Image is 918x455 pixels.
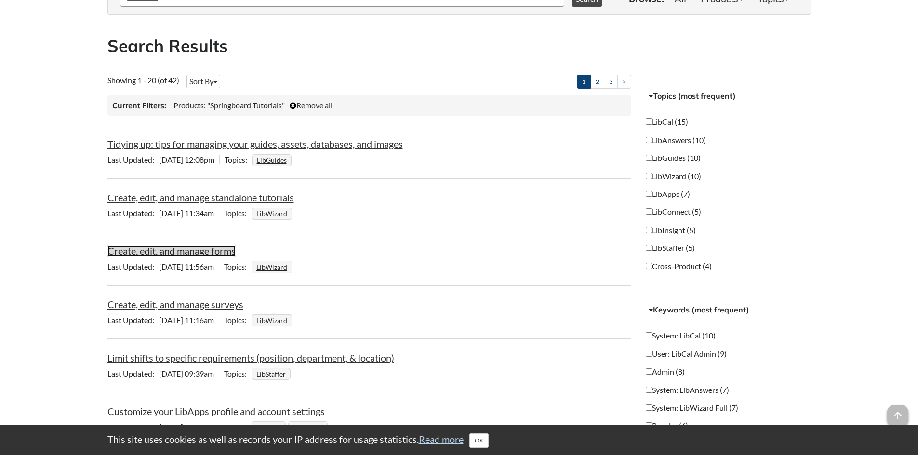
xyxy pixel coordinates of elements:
label: User: LibCal Admin (9) [646,349,727,359]
a: 3 [604,75,618,89]
a: LibGuides [255,153,288,167]
span: Last Updated [107,262,159,271]
a: 2 [590,75,604,89]
input: LibGuides (10) [646,155,652,161]
span: [DATE] 09:39am [107,369,219,378]
input: System: LibWizard Full (7) [646,404,652,411]
a: LibWizard [255,313,289,327]
ul: Pagination of search results [577,75,631,89]
span: Last Updated [107,369,159,378]
h3: Current Filters [112,100,166,111]
a: Customize your LibApps profile and account settings [107,405,325,417]
span: Topics [224,262,252,271]
a: 1 [577,75,591,89]
span: Last Updated [107,208,159,218]
span: Last Updated [107,422,159,431]
a: Read more [419,433,464,445]
label: LibApps (7) [646,189,690,199]
a: Create, edit, and manage standalone tutorials [107,192,294,203]
a: > [617,75,631,89]
span: Topics [224,208,252,218]
a: Tidying up: tips for managing your guides, assets, databases, and images [107,138,403,150]
label: System: LibAnswers (7) [646,385,729,395]
a: Limit shifts to specific requirements (position, department, & location) [107,352,394,364]
span: [DATE] 11:34am [107,208,219,218]
input: LibConnect (5) [646,208,652,215]
a: arrow_upward [887,406,908,417]
input: LibWizard (10) [646,173,652,179]
button: Close [469,433,489,448]
label: Cross-Product (4) [646,261,712,272]
input: LibApps (7) [646,191,652,197]
label: LibStaffer (5) [646,243,695,253]
ul: Topics [252,262,294,271]
label: Regular (6) [646,420,688,431]
a: LibApps [255,420,282,434]
label: LibWizard (10) [646,171,701,182]
span: Topics [224,315,252,325]
span: Products: [173,101,206,110]
label: LibAnswers (10) [646,135,706,145]
span: [DATE] 11:16am [107,315,219,325]
label: LibCal (15) [646,117,688,127]
span: [DATE] 12:08pm [107,155,219,164]
span: Topics [224,422,252,431]
label: System: LibWizard Full (7) [646,403,738,413]
input: LibAnswers (10) [646,137,652,143]
input: LibCal (15) [646,118,652,125]
a: LibWizard [255,260,289,274]
a: LibWizard [255,207,289,221]
h2: Search Results [107,34,811,58]
a: Create, edit, and manage forms [107,245,236,257]
a: Create, edit, and manage surveys [107,299,243,310]
input: Cross-Product (4) [646,263,652,269]
span: Last Updated [107,155,159,164]
span: "Springboard Tutorials" [207,101,285,110]
input: Admin (8) [646,368,652,375]
label: System: LibCal (10) [646,330,716,341]
button: Sort By [186,75,220,88]
ul: Topics [252,422,330,431]
span: Last Updated [107,315,159,325]
input: LibStaffer (5) [646,245,652,251]
label: Admin (8) [646,366,685,377]
input: Regular (6) [646,422,652,429]
label: LibConnect (5) [646,207,701,217]
ul: Topics [252,155,294,164]
label: LibGuides (10) [646,153,701,163]
ul: Topics [252,208,294,218]
ul: Topics [252,369,293,378]
label: LibInsight (5) [646,225,696,235]
ul: Topics [252,315,294,325]
span: [DATE] 06:49am [107,422,219,431]
div: This site uses cookies as well as records your IP address for usage statistics. [98,432,821,448]
span: [DATE] 11:56am [107,262,219,271]
span: Topics [224,369,252,378]
input: User: LibCal Admin (9) [646,351,652,357]
span: Topics [225,155,252,164]
span: arrow_upward [887,405,908,426]
input: System: LibAnswers (7) [646,387,652,393]
input: System: LibCal (10) [646,332,652,338]
a: LibStaffer [255,367,287,381]
input: LibInsight (5) [646,227,652,233]
a: Remove all [290,101,333,110]
a: LibGuides [292,420,324,434]
span: Showing 1 - 20 (of 42) [107,76,179,85]
button: Keywords (most frequent) [646,301,811,319]
button: Topics (most frequent) [646,88,811,105]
